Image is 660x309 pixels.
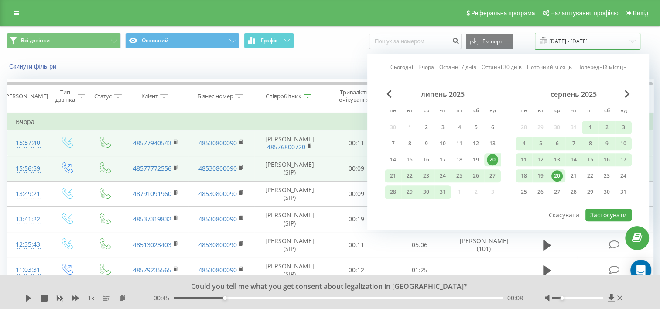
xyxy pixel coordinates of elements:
[404,186,415,198] div: 29
[630,260,651,281] div: Open Intercom Messenger
[565,169,582,182] div: чт 21 серп 2025 р.
[385,90,501,99] div: липень 2025
[468,169,484,182] div: сб 26 лип 2025 р.
[266,93,301,100] div: Співробітник
[434,137,451,150] div: чт 10 лип 2025 р.
[598,169,615,182] div: сб 23 серп 2025 р.
[451,169,468,182] div: пт 25 лип 2025 р.
[470,154,482,165] div: 19
[535,186,546,198] div: 26
[141,93,158,100] div: Клієнт
[421,186,432,198] div: 30
[404,122,415,133] div: 1
[94,93,112,100] div: Статус
[516,169,532,182] div: пн 18 серп 2025 р.
[487,138,498,149] div: 13
[470,138,482,149] div: 12
[615,121,632,134] div: нд 3 серп 2025 р.
[404,138,415,149] div: 8
[4,93,48,100] div: [PERSON_NAME]
[560,296,564,300] div: Accessibility label
[517,105,530,118] abbr: понеділок
[625,90,630,98] span: Next Month
[325,206,388,232] td: 00:19
[325,130,388,156] td: 00:11
[549,169,565,182] div: ср 20 серп 2025 р.
[401,121,418,134] div: вт 1 лип 2025 р.
[484,121,501,134] div: нд 6 лип 2025 р.
[615,137,632,150] div: нд 10 серп 2025 р.
[451,232,516,257] td: [PERSON_NAME] (101)
[598,185,615,199] div: сб 30 серп 2025 р.
[133,139,171,147] a: 48577940543
[16,185,38,203] div: 13:49:21
[434,121,451,134] div: чт 3 лип 2025 р.
[565,137,582,150] div: чт 7 серп 2025 р.
[466,34,513,49] button: Експорт
[198,240,237,249] a: 48530800090
[453,105,466,118] abbr: п’ятниця
[198,139,237,147] a: 48530800090
[421,138,432,149] div: 9
[325,156,388,181] td: 00:09
[267,143,305,151] a: 48576800720
[584,105,597,118] abbr: п’ятниця
[451,153,468,166] div: пт 18 лип 2025 р.
[385,153,401,166] div: пн 14 лип 2025 р.
[535,138,546,149] div: 5
[551,138,563,149] div: 6
[387,170,399,182] div: 21
[468,137,484,150] div: сб 12 лип 2025 р.
[244,33,294,48] button: Графік
[535,154,546,165] div: 12
[516,137,532,150] div: пн 4 серп 2025 р.
[551,186,563,198] div: 27
[404,170,415,182] div: 22
[582,121,598,134] div: пт 1 серп 2025 р.
[85,282,564,292] div: Could you tell me what you get consent about legalization in [GEOGRAPHIC_DATA]?
[401,185,418,199] div: вт 29 лип 2025 р.
[484,153,501,166] div: нд 20 лип 2025 р.
[434,169,451,182] div: чт 24 лип 2025 р.
[385,137,401,150] div: пн 7 лип 2025 р.
[507,294,523,302] span: 00:08
[487,154,498,165] div: 20
[487,170,498,182] div: 27
[401,137,418,150] div: вт 8 лип 2025 р.
[21,37,50,44] span: Всі дзвінки
[125,33,239,48] button: Основний
[598,137,615,150] div: сб 9 серп 2025 р.
[615,185,632,199] div: нд 31 серп 2025 р.
[615,153,632,166] div: нд 17 серп 2025 р.
[615,169,632,182] div: нд 24 серп 2025 р.
[325,232,388,257] td: 00:11
[387,154,399,165] div: 14
[484,169,501,182] div: нд 27 лип 2025 р.
[254,130,325,156] td: [PERSON_NAME]
[601,122,612,133] div: 2
[386,105,400,118] abbr: понеділок
[454,138,465,149] div: 11
[518,170,530,182] div: 18
[333,89,376,103] div: Тривалість очікування
[534,105,547,118] abbr: вівторок
[585,122,596,133] div: 1
[418,137,434,150] div: ср 9 лип 2025 р.
[518,186,530,198] div: 25
[551,154,563,165] div: 13
[421,122,432,133] div: 2
[437,138,448,149] div: 10
[470,170,482,182] div: 26
[585,186,596,198] div: 29
[454,154,465,165] div: 18
[544,209,584,221] button: Скасувати
[55,89,75,103] div: Тип дзвінка
[451,121,468,134] div: пт 4 лип 2025 р.
[601,186,612,198] div: 30
[386,90,392,98] span: Previous Month
[254,257,325,283] td: [PERSON_NAME] (SIP)
[325,257,388,283] td: 00:12
[16,236,38,253] div: 12:35:43
[388,257,451,283] td: 01:25
[568,138,579,149] div: 7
